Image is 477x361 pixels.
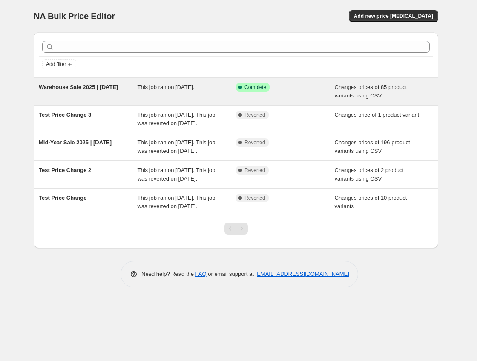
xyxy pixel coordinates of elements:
[335,195,407,209] span: Changes prices of 10 product variants
[138,195,216,209] span: This job ran on [DATE]. This job was reverted on [DATE].
[256,271,349,277] a: [EMAIL_ADDRESS][DOMAIN_NAME]
[335,84,407,99] span: Changes prices of 85 product variants using CSV
[207,271,256,277] span: or email support at
[141,271,195,277] span: Need help? Read the
[34,11,115,21] span: NA Bulk Price Editor
[349,10,438,22] button: Add new price [MEDICAL_DATA]
[244,195,265,201] span: Reverted
[335,167,404,182] span: Changes prices of 2 product variants using CSV
[244,139,265,146] span: Reverted
[354,13,433,20] span: Add new price [MEDICAL_DATA]
[195,271,207,277] a: FAQ
[42,59,76,69] button: Add filter
[39,84,118,90] span: Warehouse Sale 2025 | [DATE]
[335,139,410,154] span: Changes prices of 196 product variants using CSV
[335,112,420,118] span: Changes price of 1 product variant
[39,195,86,201] span: Test Price Change
[244,167,265,174] span: Reverted
[138,167,216,182] span: This job ran on [DATE]. This job was reverted on [DATE].
[224,223,248,235] nav: Pagination
[244,112,265,118] span: Reverted
[244,84,266,91] span: Complete
[138,112,216,126] span: This job ran on [DATE]. This job was reverted on [DATE].
[39,139,112,146] span: Mid-Year Sale 2025 | [DATE]
[138,84,195,90] span: This job ran on [DATE].
[39,167,91,173] span: Test Price Change 2
[138,139,216,154] span: This job ran on [DATE]. This job was reverted on [DATE].
[39,112,91,118] span: Test Price Change 3
[46,61,66,68] span: Add filter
